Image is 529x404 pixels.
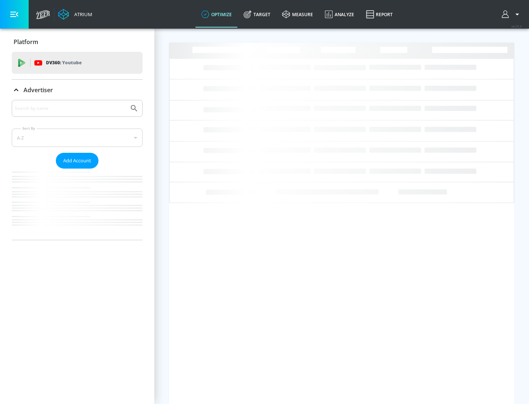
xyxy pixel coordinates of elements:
a: Analyze [319,1,360,28]
p: DV360: [46,59,82,67]
input: Search by name [15,104,126,113]
a: optimize [195,1,238,28]
label: Sort By [21,126,37,131]
div: DV360: Youtube [12,52,143,74]
a: Atrium [58,9,92,20]
a: Target [238,1,276,28]
div: A-Z [12,129,143,147]
div: Platform [12,32,143,52]
a: Report [360,1,399,28]
div: Advertiser [12,80,143,100]
button: Add Account [56,153,98,169]
span: Add Account [63,156,91,165]
p: Advertiser [24,86,53,94]
span: v 4.25.2 [511,24,522,28]
nav: list of Advertiser [12,169,143,240]
a: measure [276,1,319,28]
div: Advertiser [12,100,143,240]
div: Atrium [71,11,92,18]
p: Youtube [62,59,82,66]
p: Platform [14,38,38,46]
